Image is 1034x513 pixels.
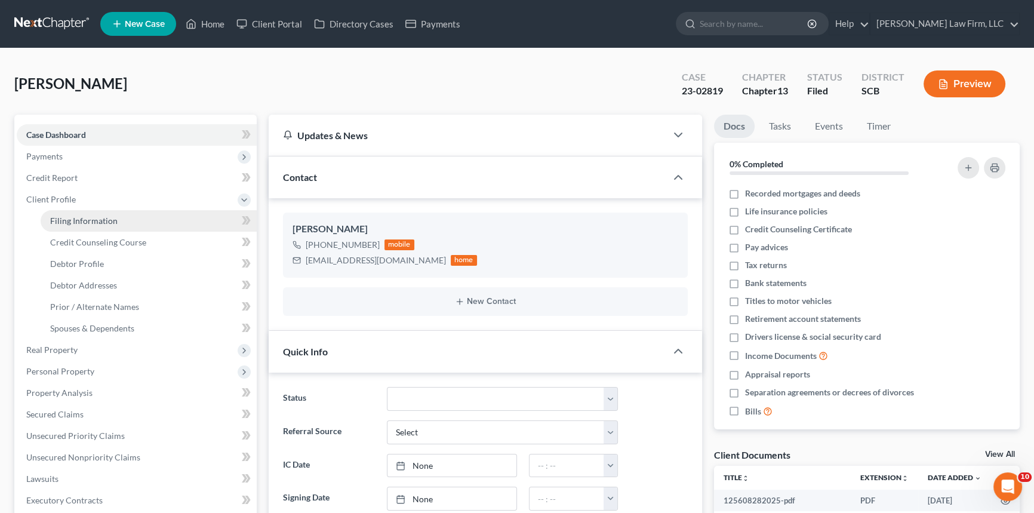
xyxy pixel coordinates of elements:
[50,216,118,226] span: Filing Information
[714,490,851,511] td: 125608282025-pdf
[306,239,380,251] div: [PHONE_NUMBER]
[974,475,981,482] i: expand_more
[530,454,605,477] input: -- : --
[901,475,909,482] i: unfold_more
[870,13,1019,35] a: [PERSON_NAME] Law Firm, LLC
[387,487,516,510] a: None
[860,473,909,482] a: Extensionunfold_more
[26,431,125,441] span: Unsecured Priority Claims
[777,85,788,96] span: 13
[41,210,257,232] a: Filing Information
[861,70,904,84] div: District
[742,475,749,482] i: unfold_more
[41,232,257,253] a: Credit Counseling Course
[26,366,94,376] span: Personal Property
[805,115,853,138] a: Events
[530,487,605,510] input: -- : --
[277,420,381,444] label: Referral Source
[50,259,104,269] span: Debtor Profile
[724,473,749,482] a: Titleunfold_more
[277,454,381,478] label: IC Date
[714,115,755,138] a: Docs
[277,387,381,411] label: Status
[807,70,842,84] div: Status
[41,253,257,275] a: Debtor Profile
[1018,472,1032,482] span: 10
[399,13,466,35] a: Payments
[682,70,723,84] div: Case
[745,406,761,417] span: Bills
[745,277,807,289] span: Bank statements
[745,313,861,325] span: Retirement account statements
[745,386,914,398] span: Separation agreements or decrees of divorces
[26,409,84,419] span: Secured Claims
[26,130,86,140] span: Case Dashboard
[283,171,317,183] span: Contact
[861,84,904,98] div: SCB
[180,13,230,35] a: Home
[14,75,127,92] span: [PERSON_NAME]
[26,495,103,505] span: Executory Contracts
[384,239,414,250] div: mobile
[26,388,93,398] span: Property Analysis
[745,205,827,217] span: Life insurance policies
[293,297,678,306] button: New Contact
[26,173,78,183] span: Credit Report
[17,382,257,404] a: Property Analysis
[700,13,809,35] input: Search by name...
[230,13,308,35] a: Client Portal
[918,490,991,511] td: [DATE]
[745,223,852,235] span: Credit Counseling Certificate
[807,84,842,98] div: Filed
[759,115,801,138] a: Tasks
[745,331,881,343] span: Drivers license & social security card
[851,490,918,511] td: PDF
[745,241,788,253] span: Pay advices
[50,237,146,247] span: Credit Counseling Course
[17,167,257,189] a: Credit Report
[745,295,832,307] span: Titles to motor vehicles
[829,13,869,35] a: Help
[742,84,788,98] div: Chapter
[41,296,257,318] a: Prior / Alternate Names
[306,254,446,266] div: [EMAIL_ADDRESS][DOMAIN_NAME]
[742,70,788,84] div: Chapter
[26,345,78,355] span: Real Property
[293,222,678,236] div: [PERSON_NAME]
[928,473,981,482] a: Date Added expand_more
[50,280,117,290] span: Debtor Addresses
[985,450,1015,459] a: View All
[17,468,257,490] a: Lawsuits
[714,449,790,461] div: Client Documents
[745,350,817,362] span: Income Documents
[26,194,76,204] span: Client Profile
[745,188,860,199] span: Recorded mortgages and deeds
[993,472,1022,501] iframe: Intercom live chat
[125,20,165,29] span: New Case
[26,452,140,462] span: Unsecured Nonpriority Claims
[50,323,134,333] span: Spouses & Dependents
[283,346,328,357] span: Quick Info
[387,454,516,477] a: None
[308,13,399,35] a: Directory Cases
[857,115,900,138] a: Timer
[451,255,477,266] div: home
[26,151,63,161] span: Payments
[41,275,257,296] a: Debtor Addresses
[26,474,59,484] span: Lawsuits
[50,302,139,312] span: Prior / Alternate Names
[924,70,1005,97] button: Preview
[682,84,723,98] div: 23-02819
[41,318,257,339] a: Spouses & Dependents
[745,259,787,271] span: Tax returns
[277,487,381,511] label: Signing Date
[17,404,257,425] a: Secured Claims
[745,368,810,380] span: Appraisal reports
[730,159,783,169] strong: 0% Completed
[17,425,257,447] a: Unsecured Priority Claims
[17,447,257,468] a: Unsecured Nonpriority Claims
[17,490,257,511] a: Executory Contracts
[283,129,652,142] div: Updates & News
[17,124,257,146] a: Case Dashboard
